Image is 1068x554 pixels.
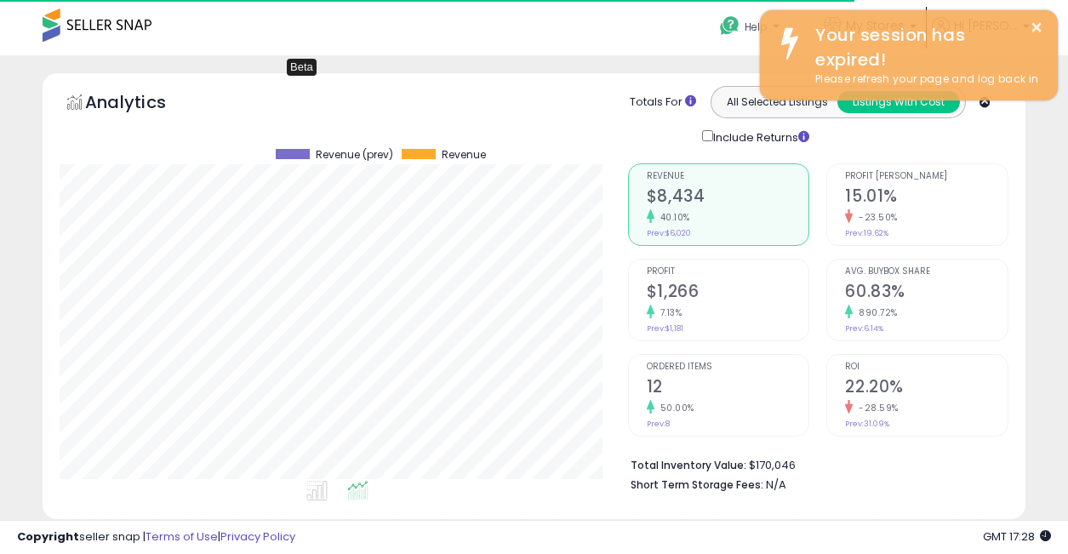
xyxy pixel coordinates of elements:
[853,211,898,224] small: -23.50%
[287,59,317,76] div: Tooltip anchor
[442,149,486,161] span: Revenue
[647,186,809,209] h2: $8,434
[845,377,1008,400] h2: 22.20%
[304,50,420,101] a: Salesboard
[654,402,694,414] small: 50.00%
[845,267,1008,277] span: Avg. Buybox Share
[17,528,79,545] strong: Copyright
[647,377,809,400] h2: 12
[203,50,301,101] a: DataHub
[766,477,786,493] span: N/A
[85,90,199,118] h5: Analytics
[647,419,670,429] small: Prev: 8
[17,529,295,545] div: seller snap | |
[1030,17,1043,38] button: ×
[845,172,1008,181] span: Profit [PERSON_NAME]
[853,402,899,414] small: -28.59%
[146,528,218,545] a: Terms of Use
[631,454,996,474] li: $170,046
[647,363,809,372] span: Ordered Items
[706,3,808,55] a: Help
[745,20,768,34] span: Help
[845,228,888,238] small: Prev: 19.62%
[802,23,1045,71] div: Your session has expired!
[105,50,201,101] a: Listings
[631,458,746,472] b: Total Inventory Value:
[845,186,1008,209] h2: 15.01%
[853,306,898,319] small: 890.72%
[719,15,740,37] i: Get Help
[654,306,682,319] small: 7.13%
[845,363,1008,372] span: ROI
[647,267,809,277] span: Profit
[630,94,696,111] div: Totals For
[316,149,393,161] span: Revenue (prev)
[845,323,883,334] small: Prev: 6.14%
[631,477,763,492] b: Short Term Storage Fees:
[220,528,295,545] a: Privacy Policy
[647,172,809,181] span: Revenue
[647,323,683,334] small: Prev: $1,181
[689,127,830,146] div: Include Returns
[716,91,838,113] button: All Selected Listings
[647,282,809,305] h2: $1,266
[837,91,960,113] button: Listings With Cost
[654,211,690,224] small: 40.10%
[845,282,1008,305] h2: 60.83%
[647,228,691,238] small: Prev: $6,020
[983,528,1051,545] span: 2025-10-12 17:28 GMT
[845,419,889,429] small: Prev: 31.09%
[422,50,526,101] a: Settings
[802,71,1045,88] div: Please refresh your page and log back in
